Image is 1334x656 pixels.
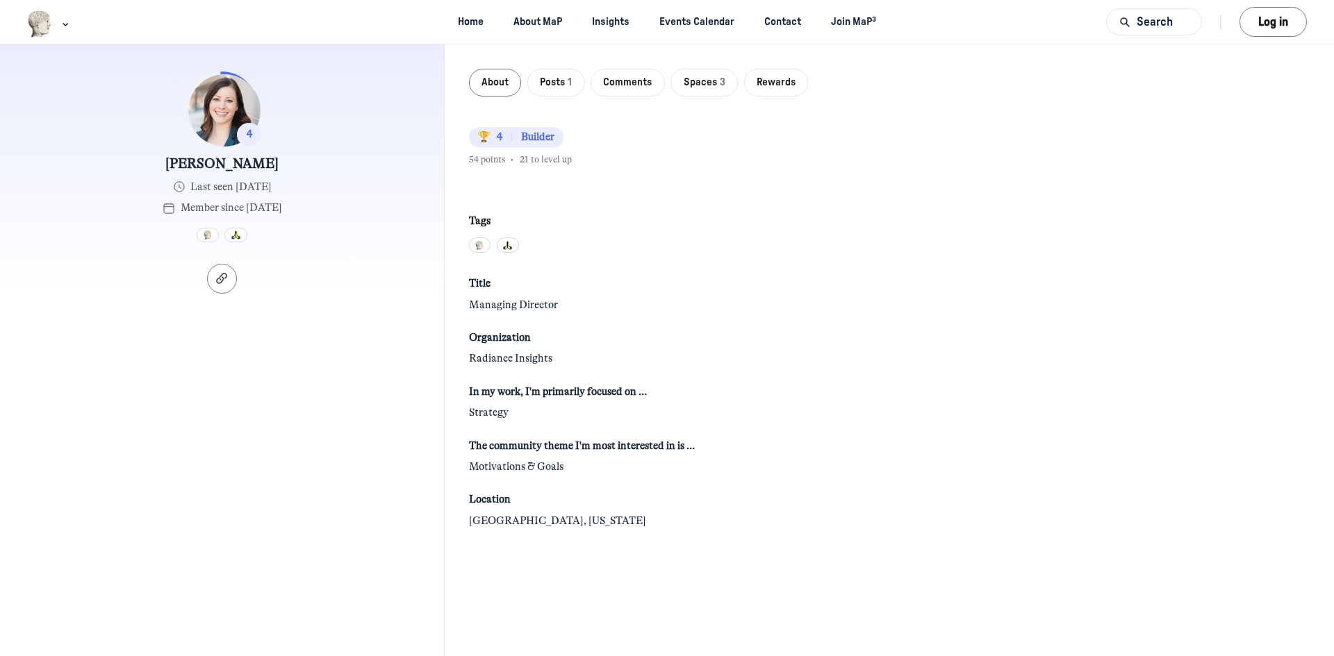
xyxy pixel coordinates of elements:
a: Events Calendar [648,9,747,35]
button: Comments [591,69,665,97]
a: Join MaP³ [819,9,889,35]
span: Posts [540,75,565,90]
span: Last seen [DATE] [190,180,272,195]
button: Museums as Progress logo [27,9,72,39]
span: 3 [720,75,725,90]
span: Location [469,492,511,507]
span: Comments [603,75,652,90]
button: Spaces3 [670,69,738,97]
button: About [469,69,522,97]
span: The community theme I'm most interested in is … [469,439,695,454]
img: Museums as Progress logo [27,10,53,37]
span: Member since [DATE] [181,201,282,216]
span: 🏆 [477,131,491,143]
button: Copy link to profile [207,264,238,294]
span: Organization [469,330,531,346]
button: Posts1 [527,69,585,97]
span: 4 [477,130,502,145]
a: Insights [580,9,642,35]
span: Rewards [757,75,796,90]
span: Builder [521,130,554,145]
span: [PERSON_NAME] [165,155,279,174]
span: In my work, I'm primarily focused on … [469,385,647,400]
span: Strategy [469,405,509,421]
span: Motivations & Goals [469,460,563,475]
span: 4 [247,128,252,140]
a: Contact [752,9,814,35]
span: • [511,153,513,165]
a: About MaP [502,9,575,35]
button: Rewards [744,69,809,97]
button: Search [1106,8,1202,35]
span: 54 points [469,153,505,165]
span: [GEOGRAPHIC_DATA], [US_STATE] [469,514,646,529]
div: Tags [469,214,1310,229]
span: 1 [568,75,572,90]
button: Log in [1240,7,1307,37]
span: Radiance Insights [469,351,552,367]
span: Title [469,276,491,292]
span: About [481,75,509,90]
span: Spaces [684,75,717,90]
span: 21 to level up [520,153,572,165]
a: Home [445,9,495,35]
span: Managing Director [469,298,558,313]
